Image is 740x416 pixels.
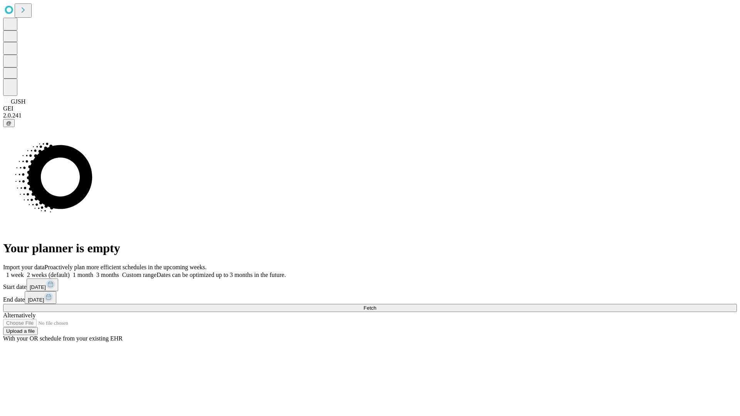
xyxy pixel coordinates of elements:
span: Dates can be optimized up to 3 months in the future. [156,272,286,278]
span: Import your data [3,264,45,270]
span: [DATE] [28,297,44,303]
span: Proactively plan more efficient schedules in the upcoming weeks. [45,264,207,270]
div: End date [3,291,737,304]
button: @ [3,119,15,127]
button: [DATE] [25,291,56,304]
button: Fetch [3,304,737,312]
span: @ [6,120,12,126]
button: Upload a file [3,327,38,335]
span: With your OR schedule from your existing EHR [3,335,123,342]
span: [DATE] [30,284,46,290]
button: [DATE] [27,278,58,291]
span: 2 weeks (default) [27,272,70,278]
span: Alternatively [3,312,35,319]
span: 1 month [73,272,93,278]
span: GJSH [11,98,25,105]
div: Start date [3,278,737,291]
div: GEI [3,105,737,112]
span: 3 months [96,272,119,278]
span: Fetch [363,305,376,311]
h1: Your planner is empty [3,241,737,255]
span: Custom range [122,272,156,278]
span: 1 week [6,272,24,278]
div: 2.0.241 [3,112,737,119]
